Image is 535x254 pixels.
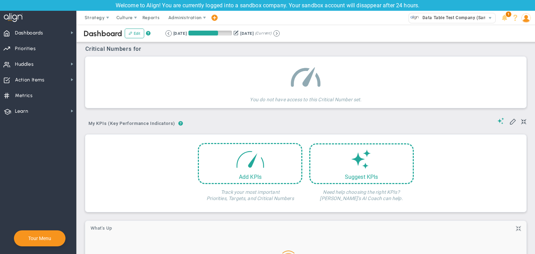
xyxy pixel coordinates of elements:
span: Metrics [15,88,33,103]
h4: Need help choosing the right KPIs? [PERSON_NAME]'s AI Coach can help. [309,184,414,201]
h4: Track your most important Priorities, Targets, and Critical Numbers [198,184,302,201]
span: Administration [168,15,201,20]
span: Action Items [15,73,45,87]
span: (Current) [255,30,272,37]
span: Priorities [15,41,36,56]
span: Reports [139,11,163,25]
span: Strategy [85,15,105,20]
div: [DATE] [173,30,187,37]
span: Huddles [15,57,34,72]
span: Dashboards [15,26,43,40]
span: Learn [15,104,28,119]
li: Announcements [499,11,510,25]
button: Go to previous period [165,30,172,37]
div: [DATE] [240,30,254,37]
button: My KPIs (Key Performance Indicators) [85,118,178,130]
img: 33584.Company.photo [410,13,419,22]
h4: You do not have access to this Critical Number set. [250,92,362,103]
li: Help & Frequently Asked Questions (FAQ) [510,11,521,25]
span: select [485,13,495,23]
span: 1 [506,11,511,17]
span: Suggestions (AI Feature) [497,118,504,124]
span: Data Table Test Company (Sandbox) [419,13,498,22]
button: Edit [125,29,144,38]
img: 202891.Person.photo [521,13,531,23]
div: Period Progress: 68% Day 62 of 90 with 28 remaining. [188,31,232,35]
button: Go to next period [273,30,280,37]
span: My KPIs (Key Performance Indicators) [85,118,178,129]
span: Edit My KPIs [509,118,516,125]
div: Suggest KPIs [310,174,413,180]
span: Dashboard [84,29,122,38]
span: Critical Numbers for [85,46,143,52]
span: Culture [116,15,133,20]
button: Tour Menu [26,235,53,241]
div: Add KPIs [199,174,301,180]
